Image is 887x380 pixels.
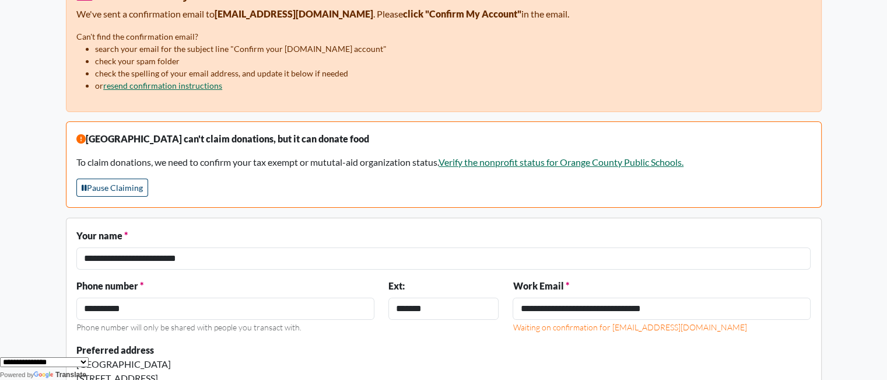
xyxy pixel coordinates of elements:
[76,229,128,243] label: Your name
[76,279,143,293] label: Phone number
[95,55,811,67] li: check your spam folder
[76,155,811,169] p: To claim donations, we need to confirm your tax exempt or mututal-aid organization status.
[95,79,811,92] li: or
[513,322,746,332] small: Waiting on confirmation for [EMAIL_ADDRESS][DOMAIN_NAME]
[76,30,811,43] p: Can't find the confirmation email?
[95,67,811,79] li: check the spelling of your email address, and update it below if needed
[513,279,569,293] label: Work Email
[76,344,154,355] strong: Preferred address
[76,7,811,21] p: We've sent a confirmation email to . Please in the email.
[439,156,683,168] a: Verify the nonprofit status for Orange County Public Schools.
[103,81,222,90] a: resend confirmation instructions
[34,371,86,379] a: Translate
[76,132,811,146] p: [GEOGRAPHIC_DATA] can't claim donations, but it can donate food
[95,43,811,55] li: search your email for the subject line "Confirm your [DOMAIN_NAME] account"
[215,8,373,19] strong: [EMAIL_ADDRESS][DOMAIN_NAME]
[388,279,405,293] label: Ext:
[403,8,521,19] strong: click "Confirm My Account"
[34,371,55,379] img: Google Translate
[76,179,148,197] button: Pause Claiming
[76,322,301,332] small: Phone number will only be shared with people you transact with.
